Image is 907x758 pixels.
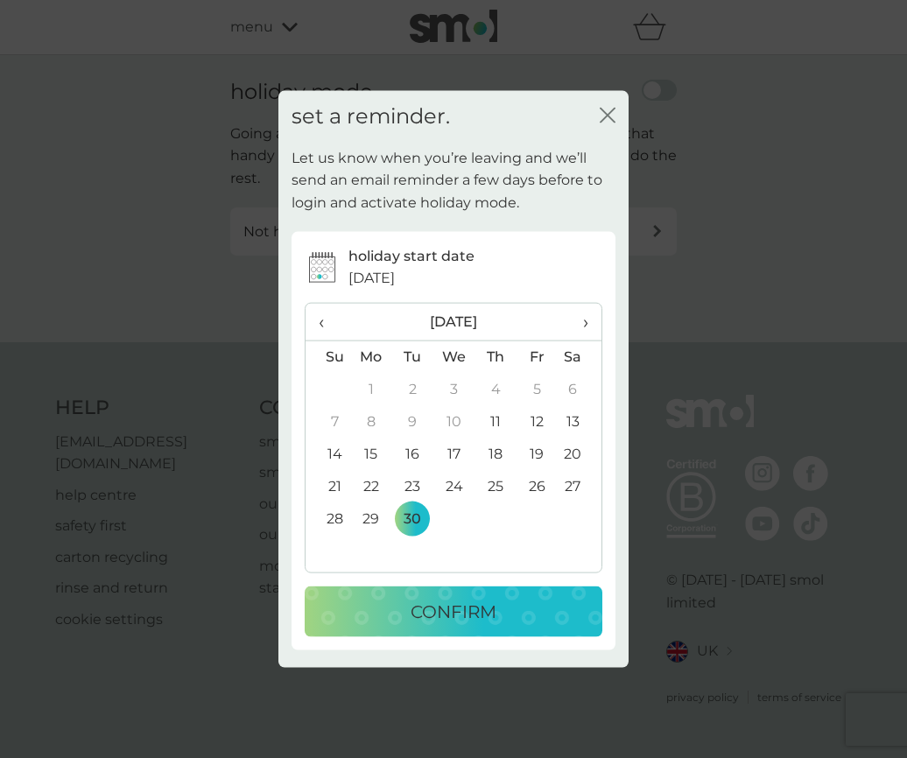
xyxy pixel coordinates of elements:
[348,244,475,267] p: holiday start date
[350,438,392,470] td: 15
[350,405,392,438] td: 8
[475,340,517,374] th: Th
[558,340,601,374] th: Sa
[305,586,602,636] button: CONFIRM
[306,502,350,535] td: 28
[292,104,450,130] h2: set a reminder.
[350,373,392,405] td: 1
[392,340,433,374] th: Tu
[433,373,475,405] td: 3
[292,146,615,214] p: Let us know when you’re leaving and we’ll send an email reminder a few days before to login and a...
[571,303,588,340] span: ›
[558,373,601,405] td: 6
[319,303,337,340] span: ‹
[350,470,392,502] td: 22
[306,340,350,374] th: Su
[350,502,392,535] td: 29
[306,405,350,438] td: 7
[350,303,558,340] th: [DATE]
[433,340,475,374] th: We
[392,438,433,470] td: 16
[411,597,496,625] p: CONFIRM
[600,108,615,126] button: close
[517,405,558,438] td: 12
[517,438,558,470] td: 19
[475,373,517,405] td: 4
[392,405,433,438] td: 9
[517,340,558,374] th: Fr
[392,470,433,502] td: 23
[558,470,601,502] td: 27
[433,470,475,502] td: 24
[517,470,558,502] td: 26
[392,502,433,535] td: 30
[517,373,558,405] td: 5
[475,470,517,502] td: 25
[306,470,350,502] td: 21
[392,373,433,405] td: 2
[433,438,475,470] td: 17
[348,267,395,290] span: [DATE]
[433,405,475,438] td: 10
[350,340,392,374] th: Mo
[558,405,601,438] td: 13
[306,438,350,470] td: 14
[475,405,517,438] td: 11
[475,438,517,470] td: 18
[558,438,601,470] td: 20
